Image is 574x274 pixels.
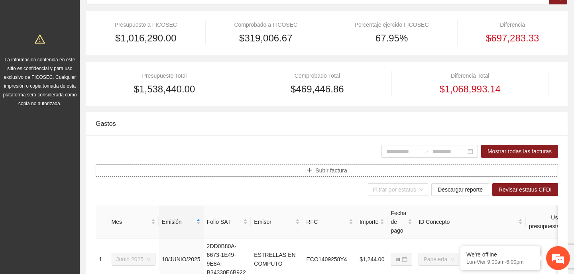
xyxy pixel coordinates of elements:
[3,57,77,106] span: La información contenida en este sitio es confidencial y para uso exclusivo de FICOSEC. Cualquier...
[239,31,292,46] span: $319,006.67
[375,31,408,46] span: 67.95%
[492,183,558,196] button: Revisar estatus CFDI
[162,217,195,226] span: Emisión
[112,217,150,226] span: Mes
[466,251,534,258] div: We're offline
[254,217,294,226] span: Emisor
[401,71,539,80] div: Diferencia Total
[251,205,303,239] th: Emisor
[419,217,517,226] span: ID Concepto
[116,253,151,265] span: Junio 2025
[438,185,483,194] span: Descargar reporte
[415,205,526,239] th: ID Concepto
[291,82,344,97] span: $469,446.86
[4,186,152,214] textarea: Escriba su mensaje aquí y haga clic en “Enviar”
[360,217,378,226] span: Importe
[486,31,539,46] span: $697,283.33
[467,20,558,29] div: Diferencia
[387,205,415,239] th: Fecha de pago
[15,91,141,171] span: Estamos sin conexión. Déjenos un mensaje.
[336,20,448,29] div: Porcentaje ejercido FICOSEC
[431,183,489,196] button: Descargar reporte
[356,205,387,239] th: Importe
[207,217,242,226] span: Folio SAT
[252,71,382,80] div: Comprobado Total
[131,4,150,23] div: Minimizar ventana de chat en vivo
[96,71,233,80] div: Presupuesto Total
[96,112,558,135] div: Gastos
[115,31,176,46] span: $1,016,290.00
[423,148,429,155] span: swap-right
[134,82,195,97] span: $1,538,440.00
[439,82,500,97] span: $1,068,993.14
[35,34,45,44] span: warning
[307,167,312,174] span: plus
[423,148,429,155] span: to
[391,209,406,235] span: Fecha de pago
[108,205,159,239] th: Mes
[306,217,347,226] span: RFC
[204,205,251,239] th: Folio SAT
[481,145,558,158] button: Mostrar todas las facturas
[303,205,356,239] th: RFC
[96,164,558,177] button: plusSubir factura
[315,166,347,175] span: Subir factura
[466,259,534,265] p: Lun-Vier 9:00am-6:00pm
[119,214,145,225] em: Enviar
[526,205,564,239] th: Uso presupuestal
[41,41,134,51] div: Dejar un mensaje
[215,20,316,29] div: Comprobado a FICOSEC
[423,253,454,265] span: Papelería
[499,185,552,194] span: Revisar estatus CFDI
[96,20,196,29] div: Presupuesto a FICOSEC
[488,147,552,156] span: Mostrar todas las facturas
